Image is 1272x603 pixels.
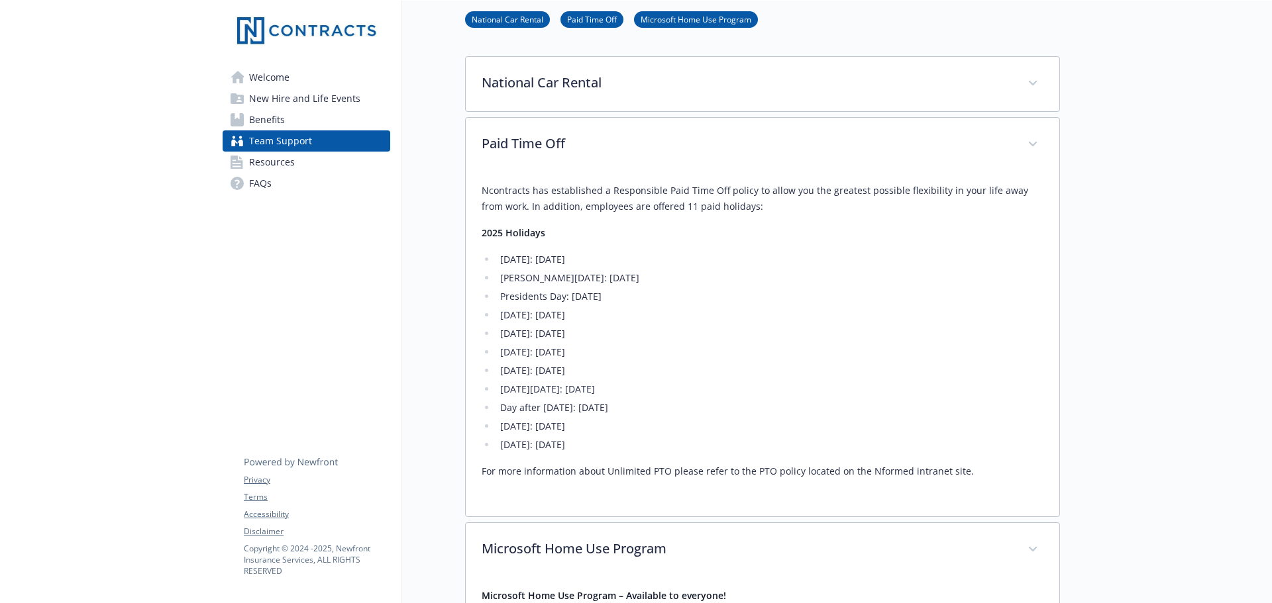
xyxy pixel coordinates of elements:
[244,508,390,520] a: Accessibility
[482,226,545,239] strong: 2025 Holidays
[496,363,1043,379] li: [DATE]: [DATE]
[223,152,390,173] a: Resources
[634,13,758,25] a: Microsoft Home Use Program
[249,109,285,130] span: Benefits
[496,418,1043,434] li: [DATE]: [DATE]
[482,183,1043,214] p: Ncontracts has established a Responsible Paid Time Off policy to allow you the greatest possible ...
[496,381,1043,397] li: [DATE][DATE]: [DATE]
[249,67,290,88] span: Welcome
[249,173,272,194] span: FAQs
[466,57,1059,111] div: National Car Rental
[223,130,390,152] a: Team Support
[244,526,390,537] a: Disclaimer
[496,400,1043,416] li: Day after [DATE]: [DATE]
[496,437,1043,453] li: [DATE]: [DATE]
[466,118,1059,172] div: Paid Time Off
[482,73,1012,93] p: National Car Rental
[244,543,390,577] p: Copyright © 2024 - 2025 , Newfront Insurance Services, ALL RIGHTS RESERVED
[482,589,726,602] strong: Microsoft Home Use Program – Available to everyone!
[482,134,1012,154] p: Paid Time Off
[223,173,390,194] a: FAQs
[496,252,1043,267] li: [DATE]: [DATE]
[249,130,312,152] span: Team Support
[496,326,1043,342] li: [DATE]: [DATE]
[466,172,1059,516] div: Paid Time Off
[482,539,1012,559] p: Microsoft Home Use Program
[244,474,390,486] a: Privacy
[244,491,390,503] a: Terms
[249,152,295,173] span: Resources
[223,109,390,130] a: Benefits
[249,88,360,109] span: New Hire and Life Events
[496,307,1043,323] li: [DATE]: [DATE]
[482,463,1043,479] p: For more information about Unlimited PTO please refer to the PTO policy located on the Nformed in...
[223,88,390,109] a: New Hire and Life Events
[560,13,623,25] a: Paid Time Off
[223,67,390,88] a: Welcome
[465,13,550,25] a: National Car Rental
[466,523,1059,577] div: Microsoft Home Use Program
[496,289,1043,304] li: Presidents Day: [DATE]
[496,344,1043,360] li: [DATE]: [DATE]
[496,270,1043,286] li: [PERSON_NAME][DATE]: [DATE]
